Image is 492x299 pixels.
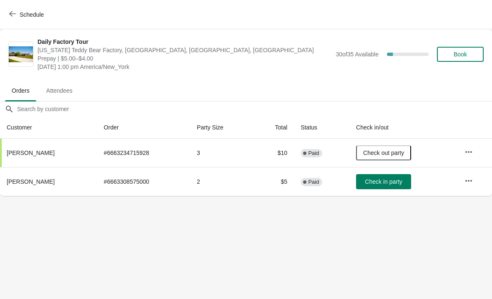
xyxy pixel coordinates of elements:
span: [US_STATE] Teddy Bear Factory, [GEOGRAPHIC_DATA], [GEOGRAPHIC_DATA], [GEOGRAPHIC_DATA] [38,46,331,54]
span: Daily Factory Tour [38,38,331,46]
td: $5 [254,167,294,196]
span: Book [454,51,467,58]
img: Daily Factory Tour [9,46,33,63]
th: Total [254,117,294,139]
th: Order [97,117,190,139]
button: Check in party [356,174,411,189]
span: [DATE] 1:00 pm America/New_York [38,63,331,71]
td: # 6663234715928 [97,139,190,167]
span: Prepay | $5.00–$4.00 [38,54,331,63]
td: # 6663308575000 [97,167,190,196]
button: Book [437,47,484,62]
span: Paid [308,150,319,157]
span: Check in party [365,178,402,185]
button: Check out party [356,145,411,160]
span: Schedule [20,11,44,18]
span: Check out party [363,149,404,156]
th: Party Size [190,117,254,139]
td: 2 [190,167,254,196]
span: Orders [5,83,36,98]
button: Schedule [4,7,50,22]
td: 3 [190,139,254,167]
span: Attendees [40,83,79,98]
span: 30 of 35 Available [336,51,379,58]
span: Paid [308,179,319,185]
span: [PERSON_NAME] [7,149,55,156]
input: Search by customer [17,101,492,117]
span: [PERSON_NAME] [7,178,55,185]
th: Status [294,117,349,139]
th: Check in/out [349,117,458,139]
td: $10 [254,139,294,167]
